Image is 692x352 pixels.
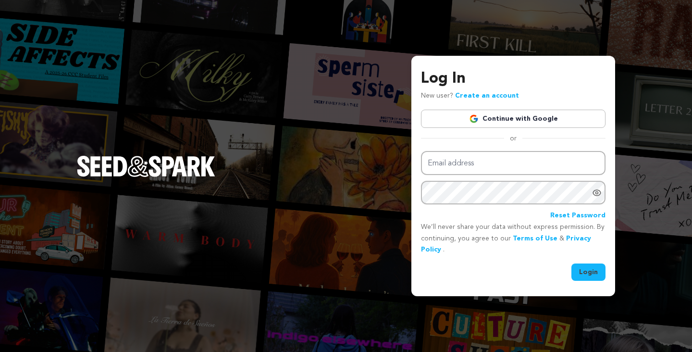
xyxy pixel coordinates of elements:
[421,110,605,128] a: Continue with Google
[77,156,215,196] a: Seed&Spark Homepage
[77,156,215,177] img: Seed&Spark Logo
[421,151,605,176] input: Email address
[571,264,605,281] button: Login
[469,114,479,124] img: Google logo
[550,210,605,222] a: Reset Password
[504,134,522,143] span: or
[421,90,519,102] p: New user?
[513,235,557,242] a: Terms of Use
[455,92,519,99] a: Create an account
[592,188,602,198] a: Show password as plain text. Warning: this will display your password on the screen.
[421,67,605,90] h3: Log In
[421,222,605,256] p: We’ll never share your data without express permission. By continuing, you agree to our & .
